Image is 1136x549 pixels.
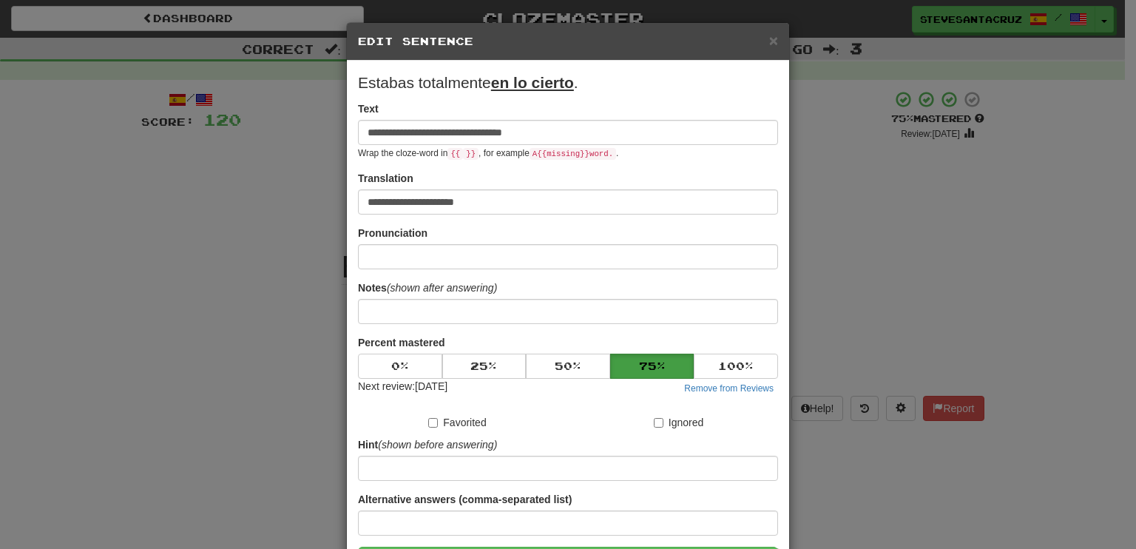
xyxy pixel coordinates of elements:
[358,335,445,350] label: Percent mastered
[358,379,447,397] div: Next review: [DATE]
[428,418,438,428] input: Favorited
[526,354,610,379] button: 50%
[358,34,778,49] h5: Edit Sentence
[358,171,413,186] label: Translation
[358,354,778,379] div: Percent mastered
[428,415,486,430] label: Favorited
[610,354,694,379] button: 75%
[358,101,379,116] label: Text
[358,354,442,379] button: 0%
[447,148,463,160] code: {{
[378,439,497,451] em: (shown before answering)
[358,437,497,452] label: Hint
[769,32,778,49] span: ×
[530,148,616,160] code: A {{ missing }} word.
[654,415,703,430] label: Ignored
[387,282,497,294] em: (shown after answering)
[654,418,663,428] input: Ignored
[442,354,527,379] button: 25%
[358,492,572,507] label: Alternative answers (comma-separated list)
[358,226,427,240] label: Pronunciation
[680,380,778,397] button: Remove from Reviews
[358,72,778,94] p: Estabas totalmente .
[463,148,479,160] code: }}
[491,74,574,91] u: en lo cierto
[358,280,497,295] label: Notes
[694,354,778,379] button: 100%
[769,33,778,48] button: Close
[358,148,618,158] small: Wrap the cloze-word in , for example .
